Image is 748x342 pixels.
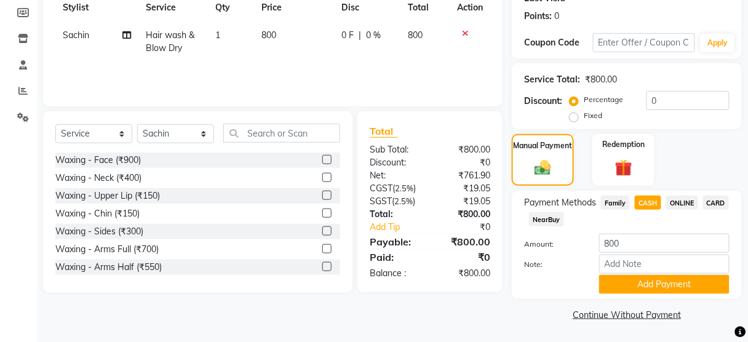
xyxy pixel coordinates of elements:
[554,10,559,23] div: 0
[360,234,430,249] div: Payable:
[55,207,140,220] div: Waxing - Chin (₹150)
[370,196,392,207] span: SGST
[360,169,430,182] div: Net:
[635,196,661,210] span: CASH
[360,182,430,195] div: ( )
[430,234,499,249] div: ₹800.00
[599,234,730,253] input: Amount
[584,110,602,121] label: Fixed
[395,183,413,193] span: 2.5%
[261,30,276,41] span: 800
[408,30,423,41] span: 800
[360,250,430,264] div: Paid:
[430,250,499,264] div: ₹0
[370,183,392,194] span: CGST
[55,172,141,185] div: Waxing - Neck (₹400)
[602,139,645,150] label: Redemption
[515,239,589,250] label: Amount:
[666,196,698,210] span: ONLINE
[223,124,340,143] input: Search or Scan
[430,169,499,182] div: ₹761.90
[360,156,430,169] div: Discount:
[524,95,562,108] div: Discount:
[703,196,730,210] span: CARD
[515,259,589,270] label: Note:
[530,159,556,177] img: _cash.svg
[360,143,430,156] div: Sub Total:
[524,196,596,209] span: Payment Methods
[524,36,592,49] div: Coupon Code
[55,243,159,256] div: Waxing - Arms Full (₹700)
[585,73,617,86] div: ₹800.00
[430,156,499,169] div: ₹0
[599,275,730,294] button: Add Payment
[366,29,381,42] span: 0 %
[529,212,564,226] span: NearBuy
[524,10,552,23] div: Points:
[430,267,499,280] div: ₹800.00
[514,309,739,322] a: Continue Without Payment
[599,255,730,274] input: Add Note
[55,261,162,274] div: Waxing - Arms Half (₹550)
[55,225,143,238] div: Waxing - Sides (₹300)
[524,73,580,86] div: Service Total:
[514,140,573,151] label: Manual Payment
[430,182,499,195] div: ₹19.05
[55,189,160,202] div: Waxing - Upper Lip (₹150)
[55,154,141,167] div: Waxing - Face (₹900)
[63,30,89,41] span: Sachin
[610,157,638,179] img: _gift.svg
[360,208,430,221] div: Total:
[360,195,430,208] div: ( )
[341,29,354,42] span: 0 F
[146,30,194,54] span: Hair wash & Blow Dry
[360,221,442,234] a: Add Tip
[430,195,499,208] div: ₹19.05
[442,221,499,234] div: ₹0
[394,196,413,206] span: 2.5%
[593,33,696,52] input: Enter Offer / Coupon Code
[430,143,499,156] div: ₹800.00
[370,125,398,138] span: Total
[584,94,623,105] label: Percentage
[430,208,499,221] div: ₹800.00
[700,34,735,52] button: Apply
[601,196,630,210] span: Family
[215,30,220,41] span: 1
[360,267,430,280] div: Balance :
[359,29,361,42] span: |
